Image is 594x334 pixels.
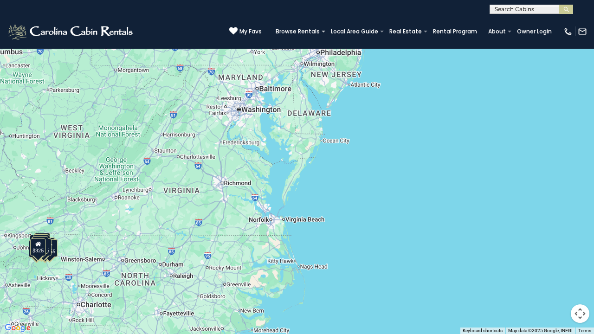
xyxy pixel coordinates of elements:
a: Rental Program [428,25,482,38]
a: Local Area Guide [326,25,383,38]
a: About [484,25,510,38]
a: Owner Login [512,25,556,38]
a: My Favs [229,27,262,36]
a: Real Estate [385,25,426,38]
span: My Favs [239,27,262,36]
img: phone-regular-white.png [563,27,573,36]
a: Browse Rentals [271,25,324,38]
img: mail-regular-white.png [578,27,587,36]
img: White-1-2.png [7,22,136,41]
